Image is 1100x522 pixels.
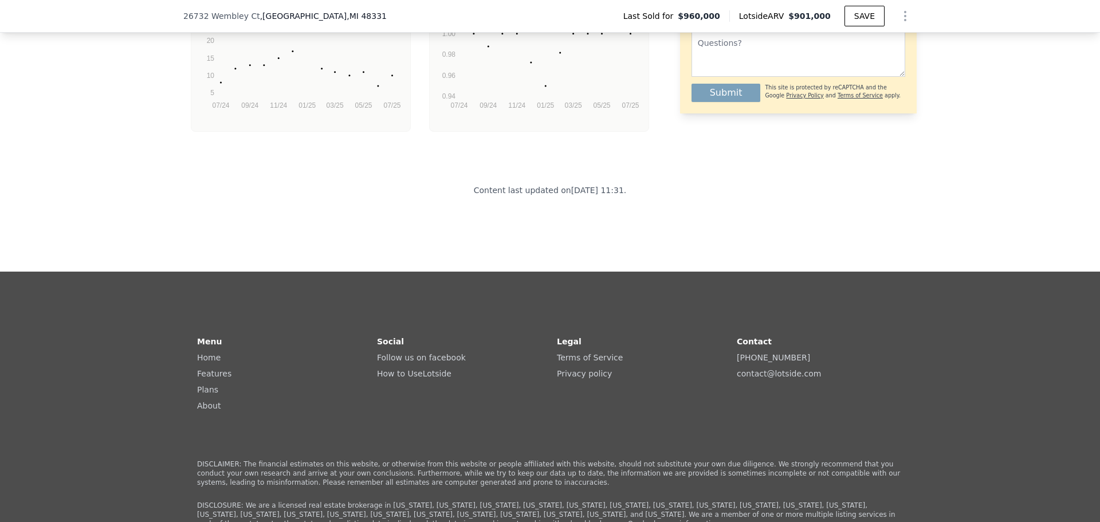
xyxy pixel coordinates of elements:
[838,92,883,99] a: Terms of Service
[211,89,215,97] text: 5
[270,101,288,109] text: 11/24
[213,101,230,109] text: 07/24
[737,369,821,378] a: contact@lotside.com
[327,101,344,109] text: 03/25
[594,101,611,109] text: 05/25
[183,10,260,22] span: 26732 Wembley Ct
[894,5,917,28] button: Show Options
[623,10,678,22] span: Last Sold for
[442,92,456,100] text: 0.94
[451,101,468,109] text: 07/24
[765,84,905,100] div: This site is protected by reCAPTCHA and the Google and apply.
[442,72,456,80] text: 0.96
[384,101,401,109] text: 07/25
[622,101,639,109] text: 07/25
[207,54,215,62] text: 15
[786,92,823,99] a: Privacy Policy
[480,101,497,109] text: 09/24
[442,50,456,58] text: 0.98
[207,37,215,45] text: 20
[377,353,466,362] a: Follow us on facebook
[565,101,582,109] text: 03/25
[207,72,215,80] text: 10
[737,337,772,346] strong: Contact
[557,369,612,378] a: Privacy policy
[537,101,555,109] text: 01/25
[739,10,788,22] span: Lotside ARV
[260,10,387,22] span: , [GEOGRAPHIC_DATA]
[737,353,810,362] a: [PHONE_NUMBER]
[347,11,387,21] span: , MI 48331
[197,401,221,410] a: About
[788,11,831,21] span: $901,000
[442,30,456,38] text: 1.00
[197,369,231,378] a: Features
[197,460,903,487] p: DISCLAIMER: The financial estimates on this website, or otherwise from this website or people aff...
[355,101,372,109] text: 05/25
[439,12,639,127] svg: A chart.
[242,101,259,109] text: 09/24
[509,101,526,109] text: 11/24
[692,84,761,102] button: Submit
[678,10,720,22] span: $960,000
[377,369,451,378] a: How to UseLotside
[197,353,221,362] a: Home
[474,182,627,249] div: Content last updated on [DATE] 11:31 .
[197,337,222,346] strong: Menu
[844,6,885,26] button: SAVE
[299,101,316,109] text: 01/25
[377,337,404,346] strong: Social
[201,12,401,127] svg: A chart.
[557,353,623,362] a: Terms of Service
[557,337,582,346] strong: Legal
[197,385,218,394] a: Plans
